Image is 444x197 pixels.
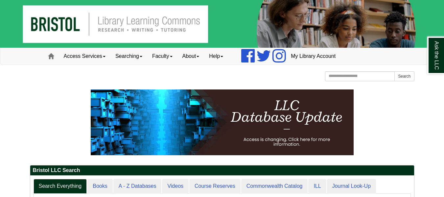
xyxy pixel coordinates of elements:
img: HTML tutorial [91,89,354,155]
a: Journal Look-Up [327,179,376,194]
a: ILL [308,179,326,194]
a: Access Services [59,48,110,64]
a: Faculty [147,48,177,64]
button: Search [394,71,414,81]
a: A - Z Databases [113,179,162,194]
a: Books [87,179,112,194]
a: Course Reserves [189,179,241,194]
a: Searching [110,48,147,64]
a: Help [204,48,228,64]
a: My Library Account [286,48,340,64]
h2: Bristol LLC Search [30,165,414,176]
a: Videos [162,179,189,194]
a: Search Everything [34,179,87,194]
a: Commonwealth Catalog [241,179,308,194]
a: About [177,48,204,64]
